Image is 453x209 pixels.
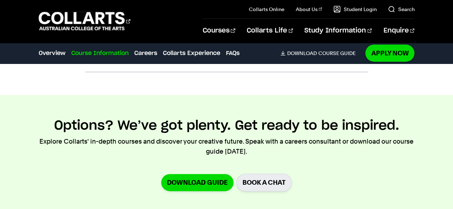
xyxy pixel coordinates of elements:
[287,50,317,56] span: Download
[39,136,415,156] p: Explore Collarts' in-depth courses and discover your creative future. Speak with a careers consul...
[71,49,129,58] a: Course Information
[134,49,157,58] a: Careers
[163,49,220,58] a: Collarts Experience
[236,174,292,191] a: BOOK A CHAT
[247,19,293,43] a: Collarts Life
[39,49,66,58] a: Overview
[388,6,414,13] a: Search
[304,19,372,43] a: Study Information
[39,11,130,31] div: Go to homepage
[280,50,361,56] a: DownloadCourse Guide
[203,19,235,43] a: Courses
[54,118,399,134] h2: Options? We’ve got plenty. Get ready to be inspired.
[226,49,240,58] a: FAQs
[161,174,233,191] a: Download Guide
[383,19,414,43] a: Enquire
[296,6,322,13] a: About Us
[333,6,376,13] a: Student Login
[249,6,284,13] a: Collarts Online
[365,45,414,61] a: Apply Now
